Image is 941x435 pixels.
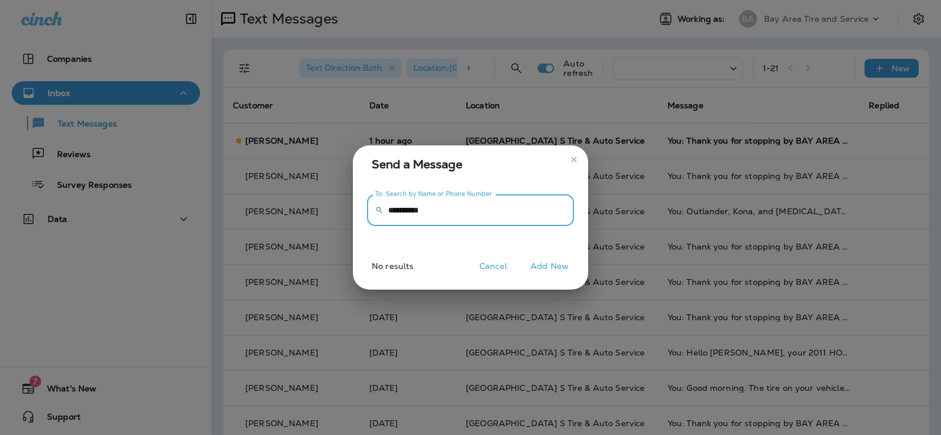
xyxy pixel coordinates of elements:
button: Add New [525,257,575,275]
span: Send a Message [372,155,574,174]
p: No results [348,261,413,280]
label: To: Search by Name or Phone Number [375,190,492,198]
button: close [565,150,583,169]
button: Cancel [471,257,515,275]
